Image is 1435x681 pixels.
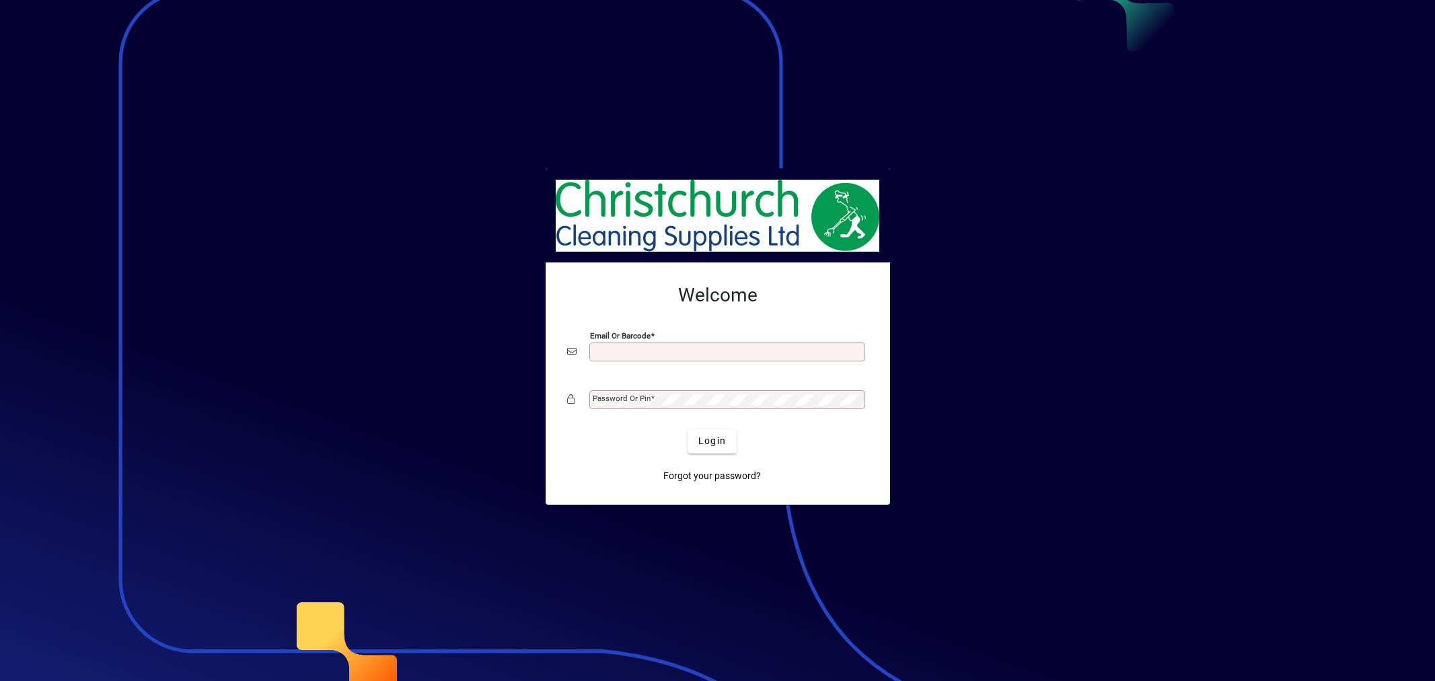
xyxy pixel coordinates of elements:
span: Login [698,434,726,448]
mat-label: Email or Barcode [590,330,651,340]
h2: Welcome [567,284,869,307]
mat-label: Password or Pin [593,394,651,403]
a: Forgot your password? [658,464,766,489]
span: Forgot your password? [663,469,761,483]
button: Login [688,429,737,454]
